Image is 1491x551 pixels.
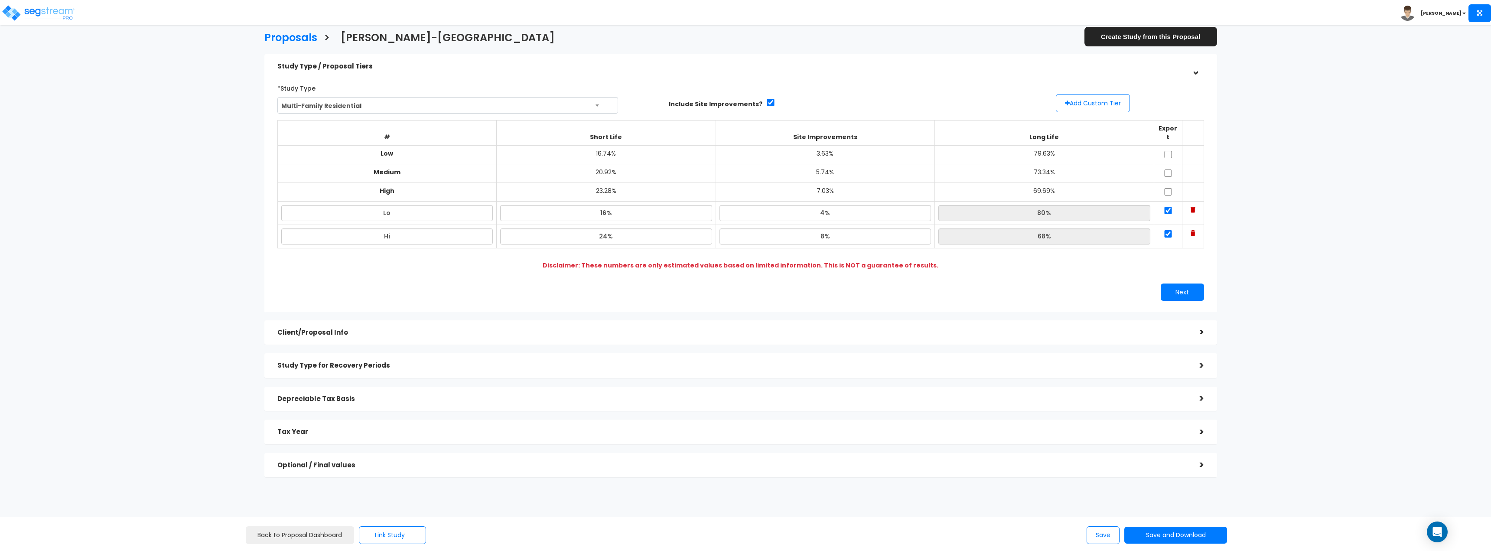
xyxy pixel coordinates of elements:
td: 73.34% [935,164,1154,183]
h5: Study Type / Proposal Tiers [277,63,1187,70]
h5: Depreciable Tax Basis [277,395,1187,403]
b: High [380,186,394,195]
td: 5.74% [716,164,934,183]
div: > [1187,425,1204,439]
th: Site Improvements [716,120,934,145]
th: Long Life [935,120,1154,145]
div: > [1188,58,1202,75]
th: # [277,120,496,145]
button: Link Study [359,526,426,544]
div: > [1187,392,1204,405]
button: Add Custom Tier [1056,94,1130,112]
td: 16.74% [497,145,716,164]
button: Save [1087,526,1120,544]
a: Create Study from this Proposal [1084,27,1217,46]
button: Save and Download [1124,527,1227,544]
a: Proposals [258,23,317,50]
h5: Study Type for Recovery Periods [277,362,1187,369]
b: Disclaimer: These numbers are only estimated values based on limited information. This is NOT a g... [543,261,938,270]
td: 69.69% [935,183,1154,201]
button: Next [1161,284,1204,301]
h3: [PERSON_NAME]-[GEOGRAPHIC_DATA] [341,32,555,46]
th: Short Life [497,120,716,145]
b: Medium [374,168,400,176]
img: logo_pro_r.png [1,4,75,22]
a: Back to Proposal Dashboard [246,526,354,544]
label: *Study Type [277,81,316,93]
td: 3.63% [716,145,934,164]
td: 23.28% [497,183,716,201]
td: 7.03% [716,183,934,201]
span: Multi-Family Residential [277,97,618,114]
div: > [1187,458,1204,472]
h5: Client/Proposal Info [277,329,1187,336]
label: Include Site Improvements? [669,100,762,108]
img: avatar.png [1400,6,1415,21]
img: Trash Icon [1191,230,1195,236]
td: 20.92% [497,164,716,183]
h5: Optional / Final values [277,462,1187,469]
h5: Tax Year [277,428,1187,436]
a: [PERSON_NAME]-[GEOGRAPHIC_DATA] [334,23,555,50]
div: > [1187,359,1204,372]
img: Trash Icon [1191,207,1195,213]
td: 79.63% [935,145,1154,164]
b: Low [381,149,393,158]
b: [PERSON_NAME] [1421,10,1462,16]
h3: > [324,32,330,46]
h3: Proposals [264,32,317,46]
div: Open Intercom Messenger [1427,522,1448,542]
div: > [1187,326,1204,339]
th: Export [1154,120,1182,145]
span: Multi-Family Residential [278,98,618,114]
